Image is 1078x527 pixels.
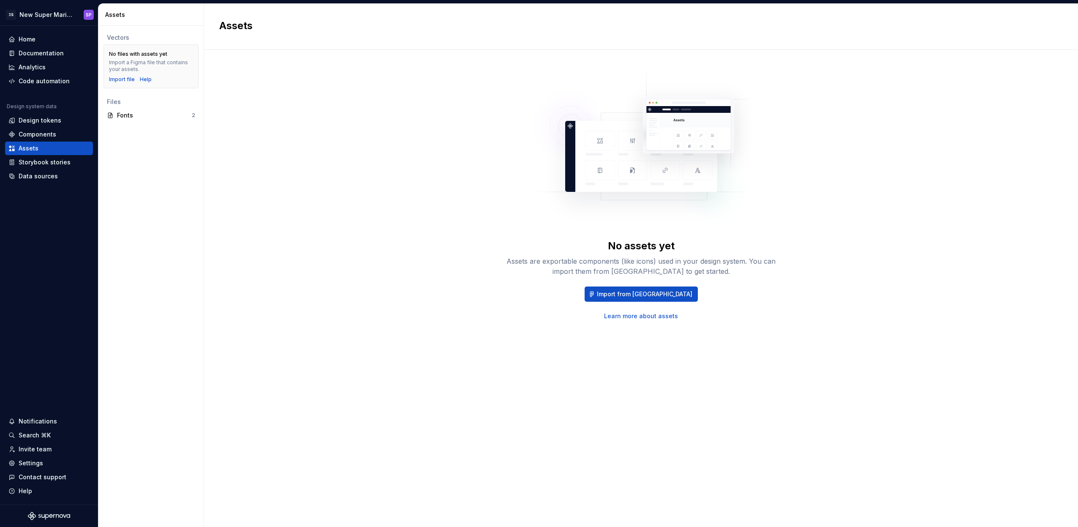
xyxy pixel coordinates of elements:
[19,445,52,453] div: Invite team
[604,312,678,320] a: Learn more about assets
[7,103,57,110] div: Design system data
[19,459,43,467] div: Settings
[597,290,692,298] span: Import from [GEOGRAPHIC_DATA]
[86,11,92,18] div: SP
[5,46,93,60] a: Documentation
[105,11,200,19] div: Assets
[19,77,70,85] div: Code automation
[5,156,93,169] a: Storybook stories
[5,442,93,456] a: Invite team
[140,76,152,83] a: Help
[19,144,38,153] div: Assets
[19,417,57,426] div: Notifications
[608,239,675,253] div: No assets yet
[2,5,96,24] button: 3SNew Super Mario Design SystemSP
[5,169,93,183] a: Data sources
[107,98,195,106] div: Files
[6,10,16,20] div: 3S
[19,431,51,440] div: Search ⌘K
[107,33,195,42] div: Vectors
[5,60,93,74] a: Analytics
[5,142,93,155] a: Assets
[5,33,93,46] a: Home
[103,109,199,122] a: Fonts2
[219,19,1053,33] h2: Assets
[109,51,167,57] div: No files with assets yet
[5,128,93,141] a: Components
[5,429,93,442] button: Search ⌘K
[109,59,193,73] div: Import a Figma file that contains your assets.
[5,74,93,88] a: Code automation
[5,114,93,127] a: Design tokens
[19,130,56,139] div: Components
[5,456,93,470] a: Settings
[109,76,135,83] button: Import file
[19,487,32,495] div: Help
[506,256,776,276] div: Assets are exportable components (like icons) used in your design system. You can import them fro...
[19,172,58,180] div: Data sources
[19,63,46,71] div: Analytics
[19,473,66,481] div: Contact support
[19,35,35,44] div: Home
[5,415,93,428] button: Notifications
[5,470,93,484] button: Contact support
[5,484,93,498] button: Help
[19,158,71,167] div: Storybook stories
[19,11,73,19] div: New Super Mario Design System
[585,287,698,302] button: Import from [GEOGRAPHIC_DATA]
[192,112,195,119] div: 2
[19,116,61,125] div: Design tokens
[117,111,192,120] div: Fonts
[28,512,70,520] svg: Supernova Logo
[19,49,64,57] div: Documentation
